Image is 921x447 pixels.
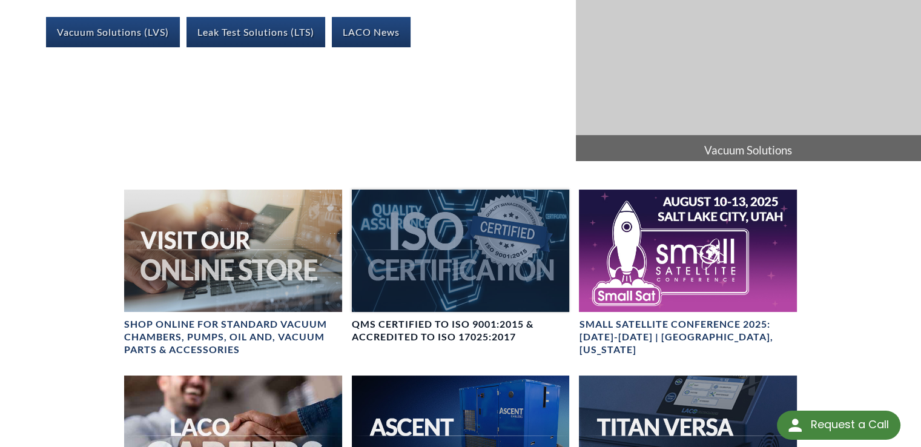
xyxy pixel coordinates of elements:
[576,135,921,165] span: Vacuum Solutions
[579,190,797,356] a: Small Satellite Conference 2025: August 10-13 | Salt Lake City, UtahSmall Satellite Conference 20...
[124,318,342,356] h4: SHOP ONLINE FOR STANDARD VACUUM CHAMBERS, PUMPS, OIL AND, VACUUM PARTS & ACCESSORIES
[352,190,570,343] a: ISO Certification headerQMS CERTIFIED to ISO 9001:2015 & Accredited to ISO 17025:2017
[352,318,570,343] h4: QMS CERTIFIED to ISO 9001:2015 & Accredited to ISO 17025:2017
[187,17,325,47] a: Leak Test Solutions (LTS)
[332,17,411,47] a: LACO News
[785,416,805,435] img: round button
[46,17,180,47] a: Vacuum Solutions (LVS)
[810,411,888,439] div: Request a Call
[777,411,900,440] div: Request a Call
[124,190,342,356] a: Visit Our Online Store headerSHOP ONLINE FOR STANDARD VACUUM CHAMBERS, PUMPS, OIL AND, VACUUM PAR...
[579,318,797,356] h4: Small Satellite Conference 2025: [DATE]-[DATE] | [GEOGRAPHIC_DATA], [US_STATE]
